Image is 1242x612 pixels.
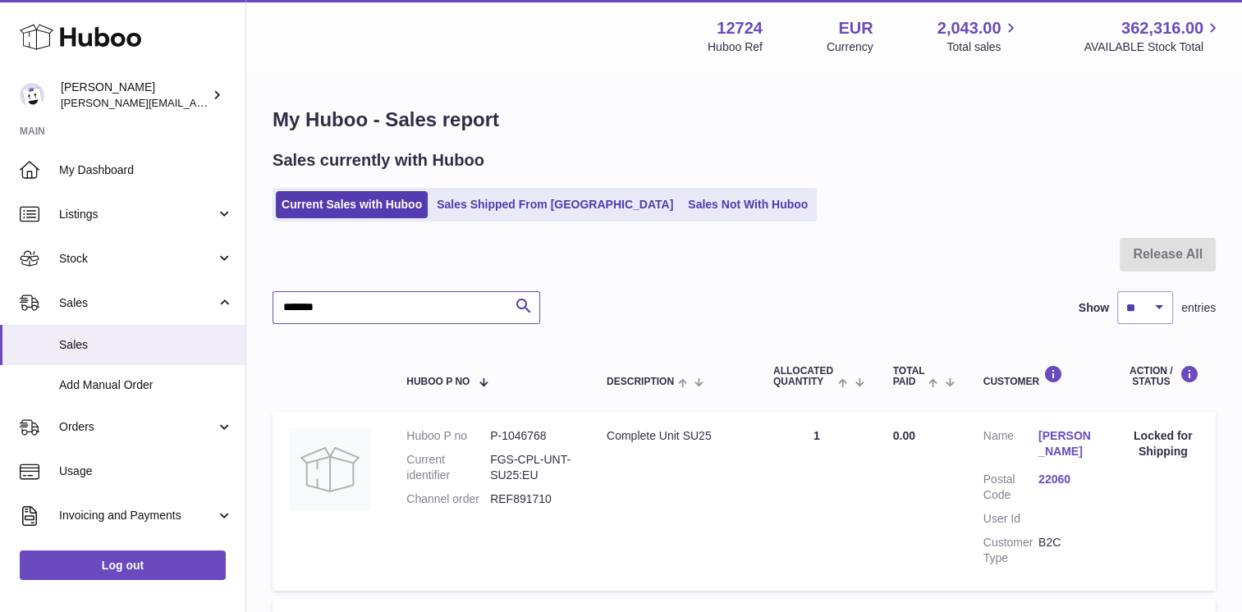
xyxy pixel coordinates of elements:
[1084,17,1222,55] a: 362,316.00 AVAILABLE Stock Total
[1126,365,1199,387] div: Action / Status
[61,96,329,109] span: [PERSON_NAME][EMAIL_ADDRESS][DOMAIN_NAME]
[490,452,574,483] dd: FGS-CPL-UNT-SU25:EU
[937,17,1020,55] a: 2,043.00 Total sales
[983,472,1038,503] dt: Postal Code
[682,191,813,218] a: Sales Not With Huboo
[893,429,915,442] span: 0.00
[717,17,763,39] strong: 12724
[1084,39,1222,55] span: AVAILABLE Stock Total
[490,491,574,507] dd: REF891710
[61,80,209,111] div: [PERSON_NAME]
[983,535,1038,566] dt: Customer Type
[431,191,679,218] a: Sales Shipped From [GEOGRAPHIC_DATA]
[406,377,470,387] span: Huboo P no
[757,412,877,590] td: 1
[1121,17,1203,39] span: 362,316.00
[20,550,226,580] a: Log out
[607,377,674,387] span: Description
[1079,300,1109,316] label: Show
[983,511,1038,527] dt: User Id
[490,428,574,444] dd: P-1046768
[708,39,763,55] div: Huboo Ref
[983,365,1094,387] div: Customer
[937,17,1001,39] span: 2,043.00
[276,191,428,218] a: Current Sales with Huboo
[273,149,484,171] h2: Sales currently with Huboo
[1038,535,1093,566] dd: B2C
[406,452,490,483] dt: Current identifier
[406,428,490,444] dt: Huboo P no
[59,419,216,435] span: Orders
[59,464,233,479] span: Usage
[827,39,873,55] div: Currency
[406,491,490,507] dt: Channel order
[59,508,216,523] span: Invoicing and Payments
[946,39,1020,55] span: Total sales
[1038,428,1093,459] a: [PERSON_NAME]
[273,107,1216,133] h1: My Huboo - Sales report
[1038,472,1093,487] a: 22060
[59,251,216,267] span: Stock
[59,162,233,178] span: My Dashboard
[59,377,233,393] span: Add Manual Order
[1181,300,1216,316] span: entries
[59,295,216,311] span: Sales
[59,207,216,222] span: Listings
[838,17,873,39] strong: EUR
[607,428,740,444] div: Complete Unit SU25
[59,337,233,353] span: Sales
[1126,428,1199,459] div: Locked for Shipping
[983,428,1038,464] dt: Name
[893,366,925,387] span: Total paid
[773,366,834,387] span: ALLOCATED Quantity
[20,83,44,107] img: sebastian@ffern.co
[289,428,371,510] img: no-photo.jpg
